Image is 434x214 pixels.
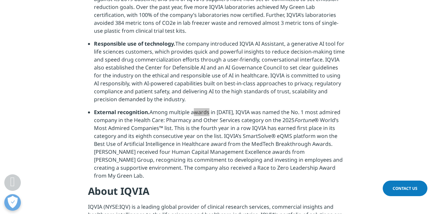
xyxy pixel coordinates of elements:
[393,186,417,191] span: Contact Us
[4,194,21,211] button: Open Preferences
[383,181,427,196] a: Contact Us
[294,116,314,124] em: Fortune
[94,40,175,47] strong: Responsible use of technology.
[94,40,346,108] li: The company introduced IQVIA AI Assistant, a generative AI tool for life sciences customers, whic...
[94,108,346,185] li: Among multiple awards in [DATE], IQVIA was named the No. 1 most admired company in the Health Car...
[88,185,346,203] h4: About IQVIA
[94,108,150,116] strong: External recognition.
